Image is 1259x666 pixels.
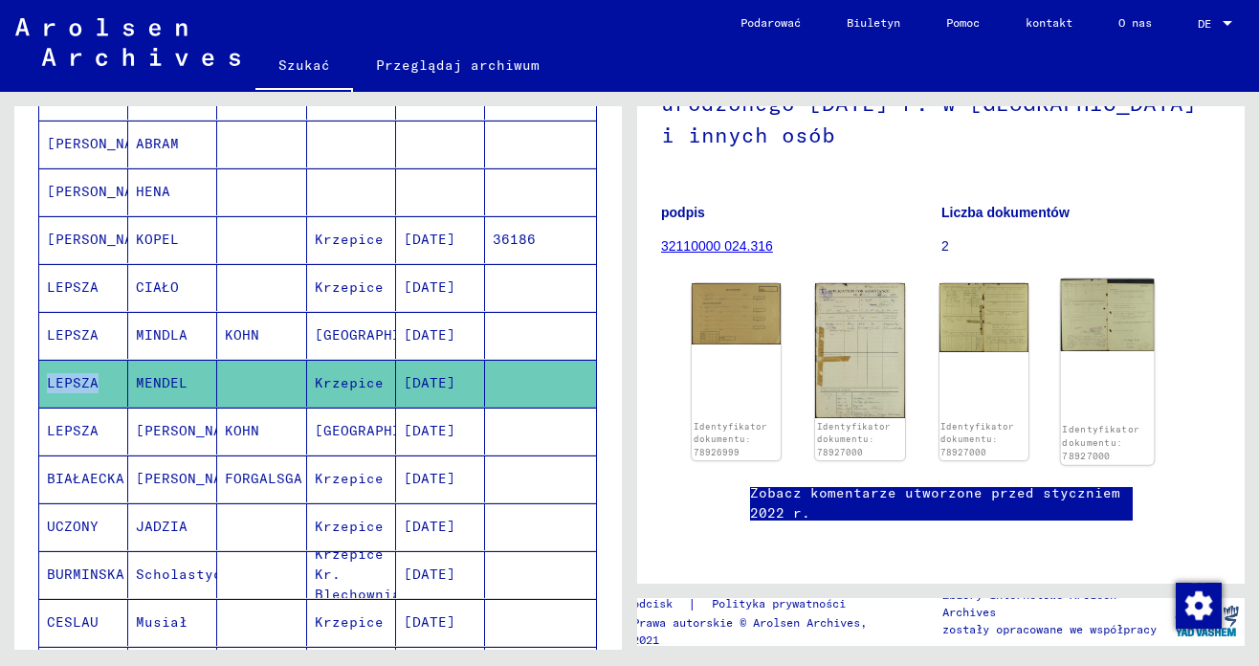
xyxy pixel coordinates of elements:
font: JADZIA [136,518,188,535]
a: Identyfikator dokumentu: 78927000 [940,421,1014,457]
font: LEPSZA [47,326,99,344]
font: Szukać [278,56,330,74]
font: LEPSZA [47,422,99,439]
font: MINDLA [136,326,188,344]
font: KOHN [225,422,259,439]
font: Krzepice [315,278,384,296]
font: BIAŁAECKA [47,470,124,487]
font: Krzepice [315,518,384,535]
font: Przeglądaj archiwum [376,56,540,74]
img: 002.jpg [939,283,1028,352]
img: Arolsen_neg.svg [15,18,240,66]
font: [PERSON_NAME] [136,422,248,439]
font: O nas [1118,15,1152,30]
font: BURMINSKA [47,566,124,583]
font: [GEOGRAPHIC_DATA] [315,326,461,344]
font: Pomoc [946,15,980,30]
a: Identyfikator dokumentu: 78926999 [694,421,767,457]
font: CESLAU [47,613,99,631]
font: Liczba dokumentów [941,205,1070,220]
font: Podarować [740,15,801,30]
font: Scholastyczny [136,566,248,583]
font: [DATE] [404,566,455,583]
font: KOHN [225,326,259,344]
font: Biuletyn [847,15,900,30]
font: [DATE] [404,518,455,535]
font: | [688,595,696,612]
font: [DATE] [404,374,455,391]
font: UCZONY [47,518,99,535]
font: DE [1198,16,1211,31]
font: Krzepice [315,470,384,487]
font: HENA [136,183,170,200]
font: Krzepice [315,613,384,631]
img: 001.jpg [815,283,904,418]
font: Polityka prywatności [712,596,846,610]
a: Przeglądaj archiwum [353,42,563,88]
font: 36186 [493,231,536,248]
div: Zmiana zgody [1175,582,1221,628]
font: odcisk [632,596,673,610]
font: Krzepice [315,231,384,248]
font: MENDEL [136,374,188,391]
font: Krzepice Kr. Blechownia [315,545,401,603]
a: 32110000 024.316 [661,238,773,254]
font: podpis [661,205,705,220]
img: 001.jpg [692,283,781,344]
a: Polityka prywatności [696,594,869,614]
font: FORGALSGA [225,470,302,487]
a: Szukać [255,42,353,92]
font: [DATE] [404,278,455,296]
font: CIAŁO [136,278,179,296]
a: Identyfikator dokumentu: 78927000 [1062,423,1139,461]
img: 003.jpg [1060,279,1154,352]
img: Zmiana zgody [1176,583,1222,629]
font: KOPEL [136,231,179,248]
font: [DATE] [404,422,455,439]
font: [PERSON_NAME] [47,135,159,152]
font: Zobacz komentarze utworzone przed styczniem 2022 r. [750,484,1120,522]
font: [DATE] [404,613,455,631]
font: Krzepice [315,374,384,391]
img: yv_logo.png [1171,597,1243,645]
font: [PERSON_NAME] [136,470,248,487]
font: zostały opracowane we współpracy z [942,622,1157,654]
font: 2 [941,238,949,254]
font: Musiał [136,613,188,631]
font: [DATE] [404,470,455,487]
font: kontakt [1026,15,1072,30]
font: LEPSZA [47,278,99,296]
a: Identyfikator dokumentu: 78927000 [817,421,891,457]
font: [DATE] [404,231,455,248]
font: [PERSON_NAME] [47,231,159,248]
a: Zobacz komentarze utworzone przed styczniem 2022 r. [750,483,1133,523]
font: [PERSON_NAME] [47,183,159,200]
font: [DATE] [404,326,455,344]
font: ABRAM [136,135,179,152]
a: odcisk [632,594,688,614]
font: LEPSZA [47,374,99,391]
font: Prawa autorskie © Arolsen Archives, 2021 [632,615,867,647]
font: [GEOGRAPHIC_DATA] [315,422,461,439]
